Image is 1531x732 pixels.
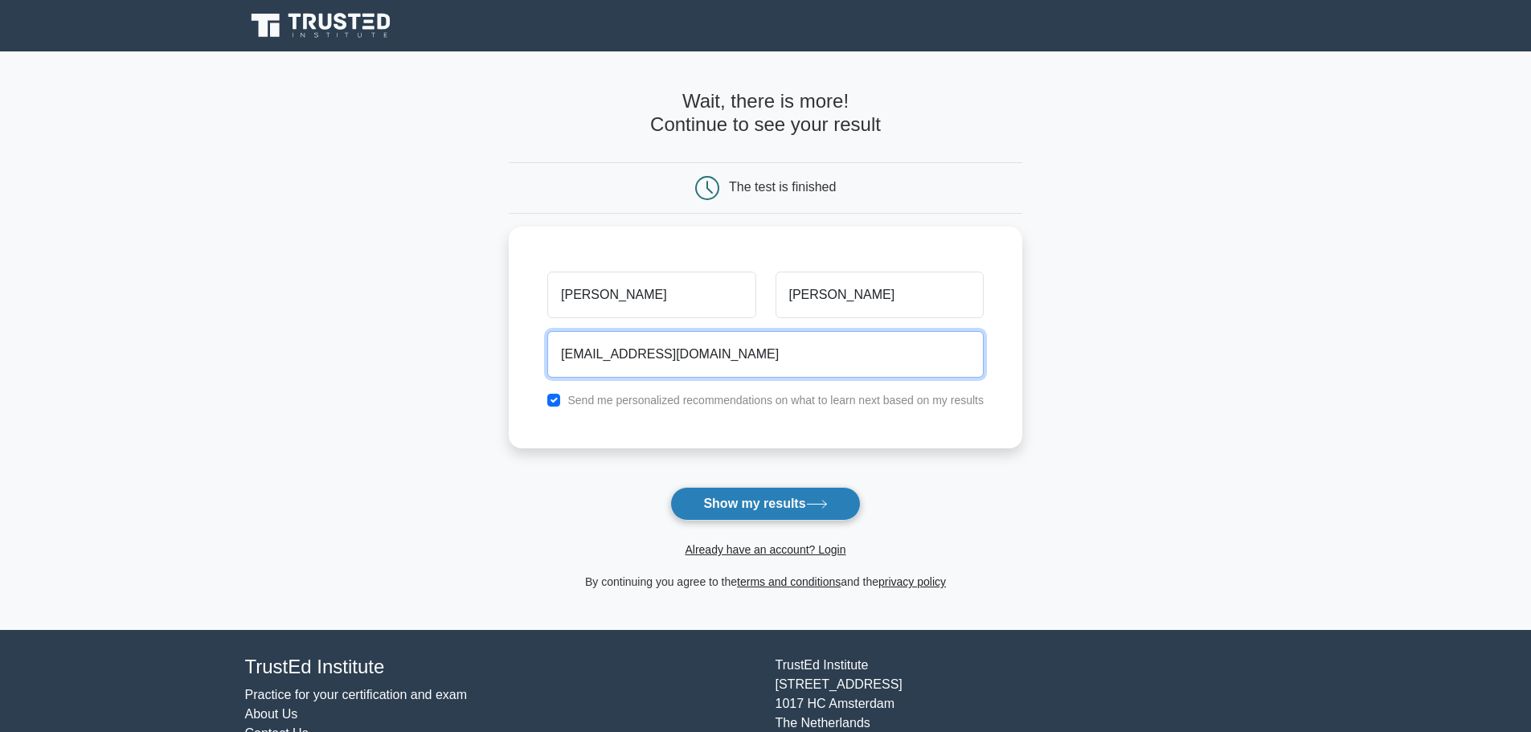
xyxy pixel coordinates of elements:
a: About Us [245,707,298,721]
label: Send me personalized recommendations on what to learn next based on my results [567,394,984,407]
a: Practice for your certification and exam [245,688,468,701]
input: First name [547,272,755,318]
h4: Wait, there is more! Continue to see your result [509,90,1022,137]
h4: TrustEd Institute [245,656,756,679]
a: Already have an account? Login [685,543,845,556]
button: Show my results [670,487,860,521]
div: The test is finished [729,180,836,194]
input: Email [547,331,984,378]
a: privacy policy [878,575,946,588]
input: Last name [776,272,984,318]
a: terms and conditions [737,575,841,588]
div: By continuing you agree to the and the [499,572,1032,591]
